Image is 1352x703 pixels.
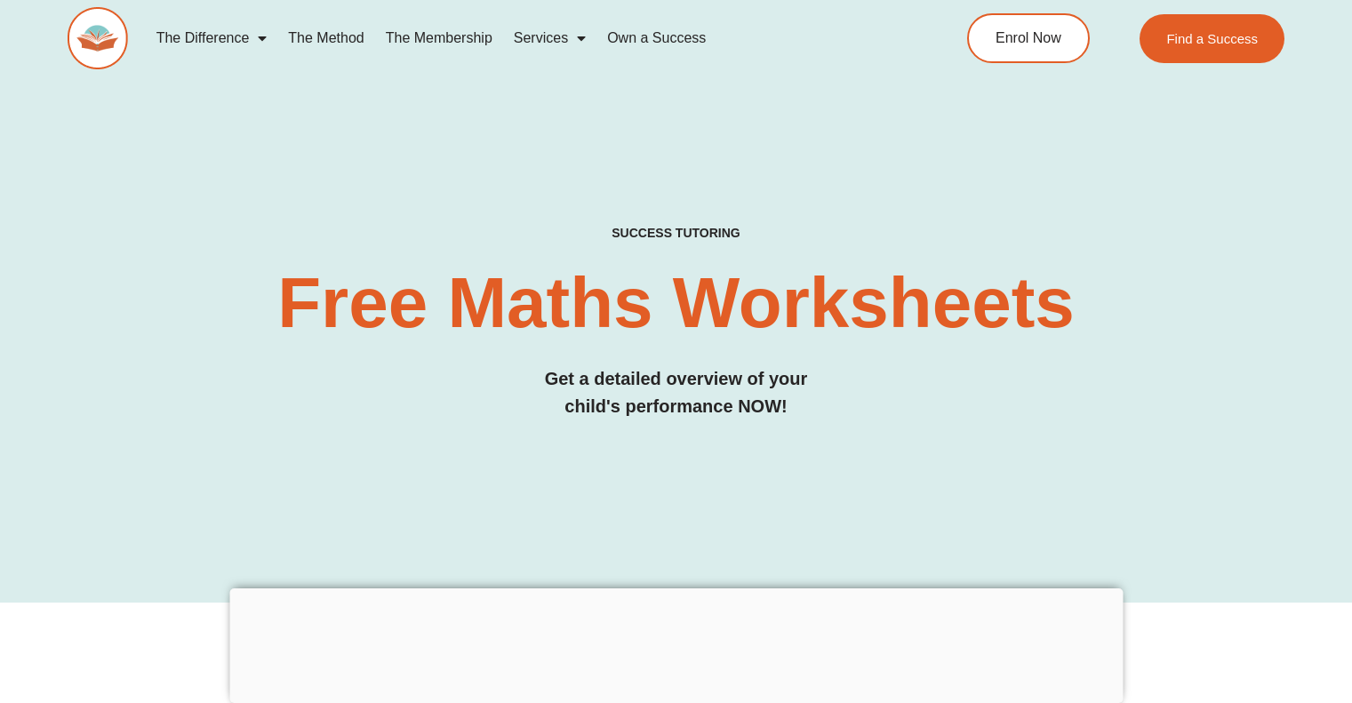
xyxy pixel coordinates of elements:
a: Own a Success [596,18,716,59]
nav: Menu [146,18,898,59]
h4: SUCCESS TUTORING​ [68,226,1284,241]
iframe: Advertisement [229,588,1123,699]
a: The Method [277,18,374,59]
a: Services [503,18,596,59]
a: The Membership [375,18,503,59]
a: Enrol Now [967,13,1090,63]
span: Find a Success [1166,32,1258,45]
span: Enrol Now [996,31,1061,45]
iframe: Chat Widget [1263,618,1352,703]
a: The Difference [146,18,278,59]
h2: Free Maths Worksheets​ [68,268,1284,339]
a: Find a Success [1140,14,1284,63]
h3: Get a detailed overview of your child's performance NOW! [68,365,1284,420]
